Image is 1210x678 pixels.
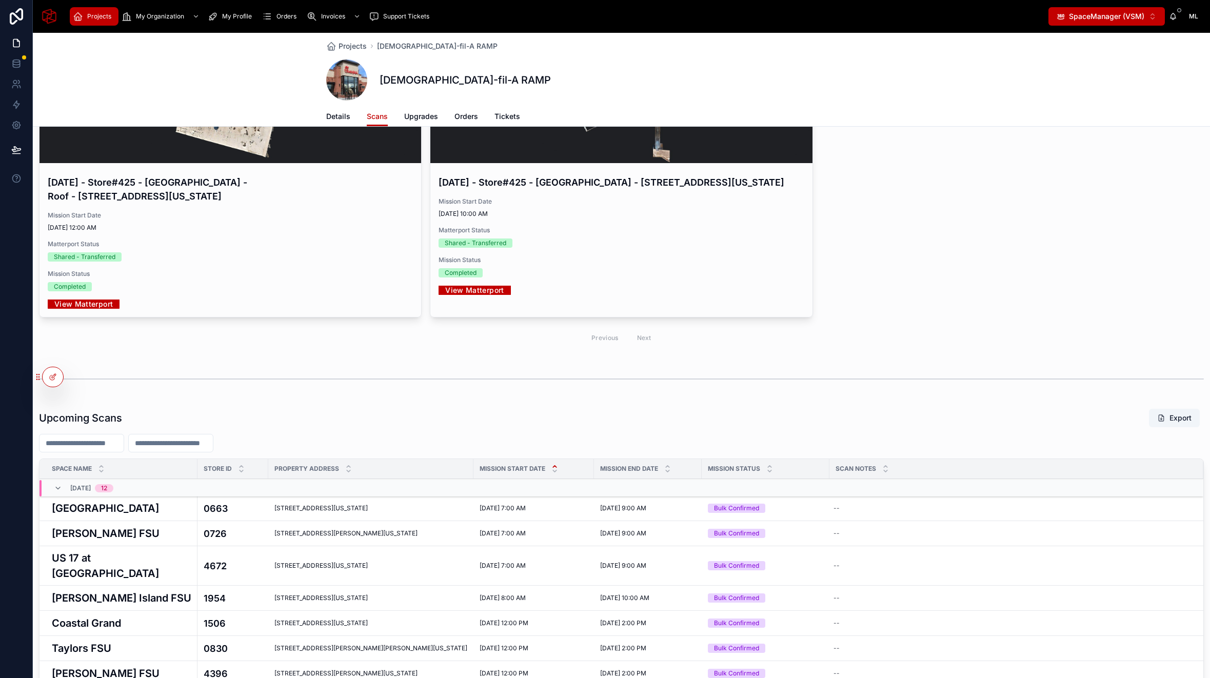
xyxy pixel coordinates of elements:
span: Mission Status [48,270,413,278]
span: Tickets [494,111,520,122]
span: My Organization [136,12,184,21]
span: [STREET_ADDRESS][US_STATE] [274,562,368,570]
a: Upgrades [404,107,438,128]
a: [DATE] 9:00 AM [600,529,696,537]
span: Support Tickets [383,12,429,21]
button: Select Button [1048,7,1165,26]
div: Bulk Confirmed [714,529,759,538]
span: [DATE] 12:00 PM [480,619,528,627]
a: [DATE] - Store#425 - [GEOGRAPHIC_DATA] -Roof - [STREET_ADDRESS][US_STATE]Mission Start Date[DATE]... [39,64,422,317]
a: [STREET_ADDRESS][PERSON_NAME][US_STATE] [274,529,467,537]
span: Details [326,111,350,122]
a: [STREET_ADDRESS][US_STATE] [274,619,467,627]
a: Orders [454,107,478,128]
h3: US 17 at [GEOGRAPHIC_DATA] [52,550,191,581]
span: Store ID [204,465,232,473]
a: 0663 [204,502,262,515]
div: Completed [445,268,477,277]
a: [STREET_ADDRESS][US_STATE] [274,504,467,512]
a: -- [829,640,1191,656]
a: [DATE] 2:00 PM [600,669,696,677]
span: [STREET_ADDRESS][PERSON_NAME][US_STATE] [274,669,418,677]
a: [DATE] 12:00 PM [480,619,588,627]
span: Scans [367,111,388,122]
h1: Upcoming Scans [39,411,122,425]
a: Bulk Confirmed [708,504,823,513]
a: Bulk Confirmed [708,644,823,653]
span: [DATE] 12:00 PM [480,669,528,677]
h3: [GEOGRAPHIC_DATA] [52,501,159,516]
a: [DATE] 2:00 PM [600,644,696,652]
span: Orders [454,111,478,122]
div: Shared - Transferred [54,252,115,262]
div: -- [834,562,840,570]
a: 1506 [204,616,262,630]
div: Bulk Confirmed [714,619,759,628]
a: My Organization [118,7,205,26]
span: Mission End Date [600,465,658,473]
a: -- [829,525,1191,542]
span: ML [1189,12,1198,21]
span: SpaceManager (VSM) [1069,11,1144,22]
div: 12 [101,484,107,492]
h4: [DATE] - Store#425 - [GEOGRAPHIC_DATA] -Roof - [STREET_ADDRESS][US_STATE] [48,175,413,203]
a: -- [829,615,1191,631]
a: [STREET_ADDRESS][US_STATE] [274,562,467,570]
h4: [DATE] - Store#425 - [GEOGRAPHIC_DATA] - [STREET_ADDRESS][US_STATE] [439,175,804,189]
div: -- [834,644,840,652]
span: Mission Status [439,256,804,264]
a: [STREET_ADDRESS][PERSON_NAME][US_STATE] [274,669,467,677]
a: Bulk Confirmed [708,669,823,678]
span: [DATE] 8:00 AM [480,594,526,602]
a: Taylors FSU [52,641,191,656]
span: Mission Start Date [48,211,413,220]
a: [DATE] - Store#425 - [GEOGRAPHIC_DATA] - [STREET_ADDRESS][US_STATE]Mission Start Date[DATE] 10:00... [430,64,812,317]
span: Projects [87,12,111,21]
a: 0726 [204,527,262,541]
a: [GEOGRAPHIC_DATA] [52,501,191,516]
span: My Profile [222,12,252,21]
a: [DATE] 7:00 AM [480,529,588,537]
div: -- [834,504,840,512]
a: Bulk Confirmed [708,619,823,628]
span: Mission Status [708,465,760,473]
a: Projects [326,41,367,51]
h4: 0830 [204,642,262,655]
span: [DATE] 10:00 AM [439,210,804,218]
span: [STREET_ADDRESS][US_STATE] [274,504,368,512]
span: [DATE] 9:00 AM [600,504,646,512]
span: [STREET_ADDRESS][PERSON_NAME][US_STATE] [274,529,418,537]
span: [DATE] 7:00 AM [480,529,526,537]
span: Mission Start Date [439,197,804,206]
a: Bulk Confirmed [708,593,823,603]
span: [DATE] [70,484,91,492]
a: Orders [259,7,304,26]
a: [PERSON_NAME] FSU [52,526,191,541]
a: 4672 [204,559,262,573]
a: Bulk Confirmed [708,561,823,570]
div: Bulk Confirmed [714,593,759,603]
a: Projects [70,7,118,26]
span: Projects [339,41,367,51]
span: Mission Start Date [480,465,545,473]
span: Space Name [52,465,92,473]
a: [DATE] 12:00 PM [480,669,588,677]
a: -- [829,500,1191,516]
span: [DATE] 7:00 AM [480,562,526,570]
a: [PERSON_NAME] Island FSU [52,590,191,606]
a: Scans [367,107,388,127]
span: [STREET_ADDRESS][PERSON_NAME][PERSON_NAME][US_STATE] [274,644,467,652]
button: Export [1149,409,1200,427]
a: [STREET_ADDRESS][US_STATE] [274,594,467,602]
div: -- [834,594,840,602]
img: App logo [41,8,57,25]
a: [DEMOGRAPHIC_DATA]-fil-A RAMP [377,41,498,51]
h3: Coastal Grand [52,615,121,631]
span: Orders [276,12,296,21]
a: Invoices [304,7,366,26]
span: Matterport Status [48,240,413,248]
div: Bulk Confirmed [714,669,759,678]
